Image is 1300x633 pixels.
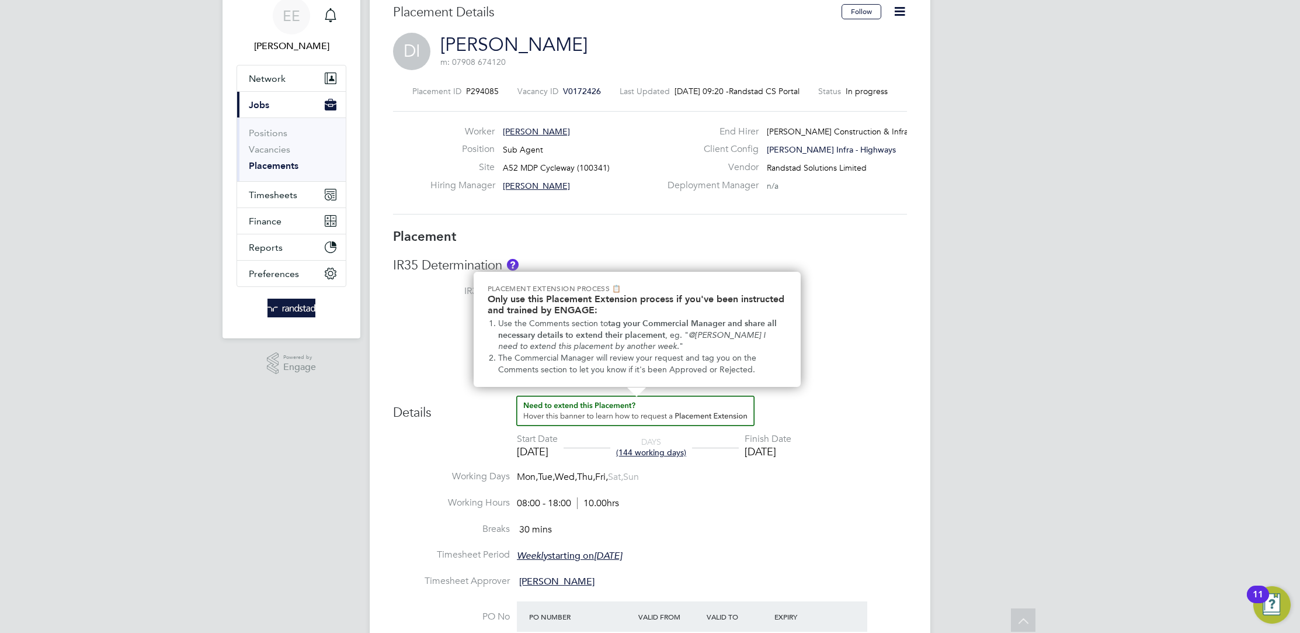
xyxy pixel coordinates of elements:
[519,576,595,587] span: [PERSON_NAME]
[440,57,506,67] span: m: 07908 674120
[767,144,896,155] span: [PERSON_NAME] Infra - Highways
[594,550,622,562] em: [DATE]
[393,471,510,483] label: Working Days
[563,86,601,96] span: V0172426
[393,611,510,623] label: PO No
[393,396,907,421] h3: Details
[393,323,510,335] label: IR35 Risk
[538,471,555,483] span: Tue,
[661,161,759,174] label: Vendor
[503,181,570,191] span: [PERSON_NAME]
[498,352,787,375] li: The Commercial Manager will review your request and tag you on the Comments section to let you kn...
[608,471,623,483] span: Sat,
[498,319,779,340] strong: tag your Commercial Manager and share all necessary details to extend their placement
[818,86,841,96] label: Status
[393,497,510,509] label: Working Hours
[283,8,300,23] span: EE
[729,86,800,96] span: Randstad CS Portal
[517,445,558,458] div: [DATE]
[393,4,833,21] h3: Placement Details
[610,437,692,458] div: DAYS
[488,283,787,293] p: Placement Extension Process 📋
[842,4,881,19] button: Follow
[249,160,298,171] a: Placements
[503,162,610,173] span: A52 MDP Cycleway (100341)
[745,433,791,445] div: Finish Date
[555,471,577,483] span: Wed,
[283,352,316,362] span: Powered by
[393,33,430,70] span: DI
[635,606,704,627] div: Valid From
[249,73,286,84] span: Network
[767,126,923,137] span: [PERSON_NAME] Construction & Infrast…
[430,143,495,155] label: Position
[745,445,791,458] div: [DATE]
[498,319,608,328] span: Use the Comments section to
[704,606,772,627] div: Valid To
[440,33,588,56] a: [PERSON_NAME]
[516,396,755,426] button: How to extend a Placement?
[616,447,686,458] span: (144 working days)
[283,362,316,372] span: Engage
[517,433,558,445] div: Start Date
[412,86,461,96] label: Placement ID
[595,471,608,483] span: Fri,
[393,549,510,561] label: Timesheet Period
[466,86,499,96] span: P294085
[577,471,595,483] span: Thu,
[767,162,867,173] span: Randstad Solutions Limited
[393,575,510,587] label: Timesheet Approver
[430,126,495,138] label: Worker
[393,229,457,244] b: Placement
[430,161,495,174] label: Site
[498,330,768,352] em: @[PERSON_NAME] I need to extend this placement by another week.
[249,242,283,253] span: Reports
[249,189,297,200] span: Timesheets
[1253,586,1291,624] button: Open Resource Center, 11 new notifications
[661,179,759,192] label: Deployment Manager
[517,497,619,510] div: 08:00 - 18:00
[519,524,552,535] span: 30 mins
[393,257,907,274] h3: IR35 Determination
[771,606,840,627] div: Expiry
[507,259,519,271] button: About IR35
[267,299,316,317] img: randstad-logo-retina.png
[665,330,689,340] span: , eg. "
[577,497,619,509] span: 10.00hrs
[620,86,670,96] label: Last Updated
[474,272,801,387] div: Need to extend this Placement? Hover this banner.
[249,127,287,139] a: Positions
[1253,594,1263,610] div: 11
[517,86,558,96] label: Vacancy ID
[430,179,495,192] label: Hiring Manager
[623,471,639,483] span: Sun
[393,285,510,298] label: IR35 Status
[517,471,538,483] span: Mon,
[661,143,759,155] label: Client Config
[249,99,269,110] span: Jobs
[517,550,622,562] span: starting on
[249,268,299,279] span: Preferences
[661,126,759,138] label: End Hirer
[237,299,346,317] a: Go to home page
[237,39,346,53] span: Elliott Ebanks
[503,126,570,137] span: [PERSON_NAME]
[846,86,888,96] span: In progress
[249,144,290,155] a: Vacancies
[526,606,635,627] div: PO Number
[679,341,683,351] span: "
[249,216,281,227] span: Finance
[517,550,548,562] em: Weekly
[488,293,787,316] h2: Only use this Placement Extension process if you've been instructed and trained by ENGAGE:
[393,523,510,535] label: Breaks
[767,181,778,191] span: n/a
[503,144,543,155] span: Sub Agent
[675,86,729,96] span: [DATE] 09:20 -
